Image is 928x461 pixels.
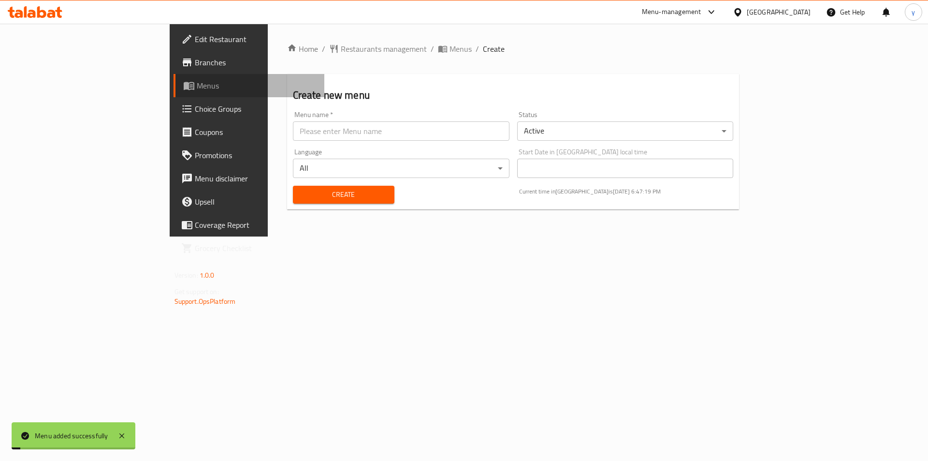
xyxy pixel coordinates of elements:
[517,121,734,141] div: Active
[195,196,317,208] span: Upsell
[200,269,215,282] span: 1.0.0
[174,237,325,260] a: Grocery Checklist
[476,43,479,55] li: /
[483,43,505,55] span: Create
[293,186,394,204] button: Create
[174,167,325,190] a: Menu disclaimer
[431,43,434,55] li: /
[174,120,325,144] a: Coupons
[174,97,325,120] a: Choice Groups
[195,126,317,138] span: Coupons
[195,242,317,254] span: Grocery Checklist
[449,43,472,55] span: Menus
[195,219,317,231] span: Coverage Report
[293,159,509,178] div: All
[329,43,427,55] a: Restaurants management
[174,295,236,308] a: Support.OpsPlatform
[747,7,811,17] div: [GEOGRAPHIC_DATA]
[195,149,317,161] span: Promotions
[195,57,317,68] span: Branches
[195,173,317,184] span: Menu disclaimer
[174,74,325,97] a: Menus
[293,121,509,141] input: Please enter Menu name
[174,28,325,51] a: Edit Restaurant
[35,431,108,441] div: Menu added successfully
[195,33,317,45] span: Edit Restaurant
[195,103,317,115] span: Choice Groups
[174,269,198,282] span: Version:
[642,6,701,18] div: Menu-management
[341,43,427,55] span: Restaurants management
[912,7,915,17] span: y
[438,43,472,55] a: Menus
[301,189,387,201] span: Create
[174,51,325,74] a: Branches
[197,80,317,91] span: Menus
[174,190,325,213] a: Upsell
[174,285,219,298] span: Get support on:
[174,144,325,167] a: Promotions
[174,213,325,237] a: Coverage Report
[287,43,739,55] nav: breadcrumb
[293,88,734,103] h2: Create new menu
[519,187,734,196] p: Current time in [GEOGRAPHIC_DATA] is [DATE] 6:47:19 PM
